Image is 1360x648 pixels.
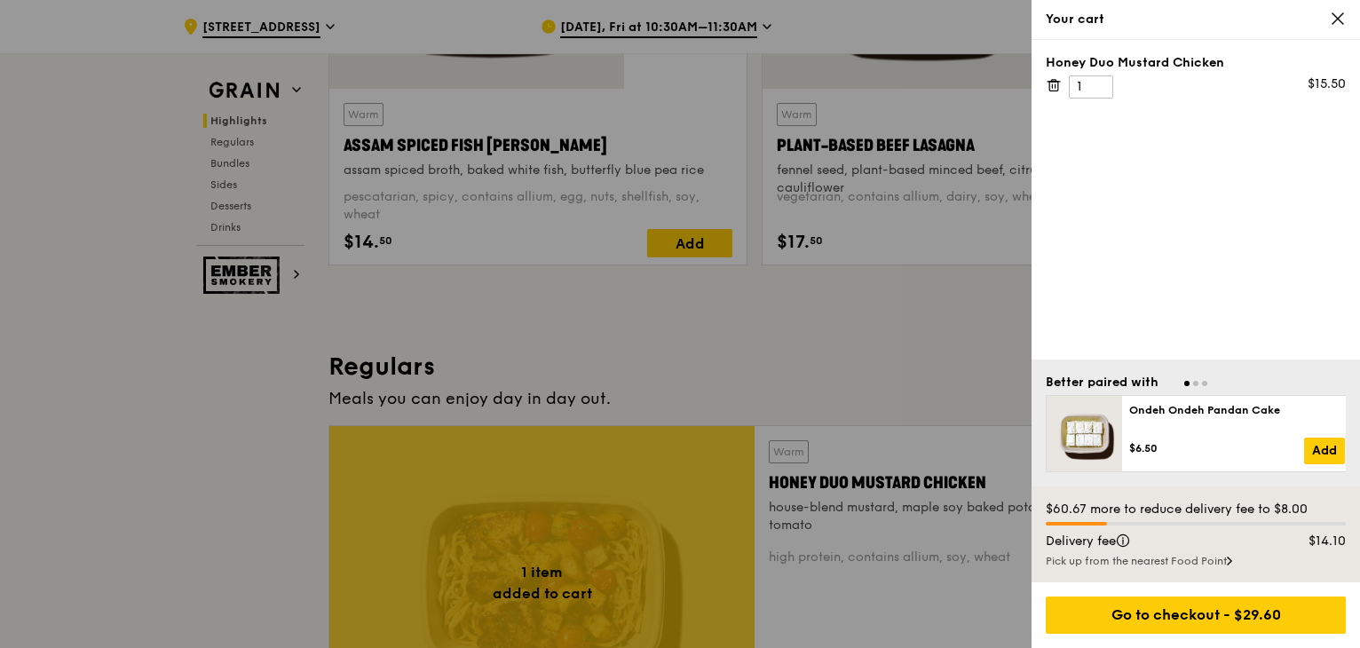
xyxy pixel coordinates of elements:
[1046,554,1346,568] div: Pick up from the nearest Food Point
[1184,381,1190,386] span: Go to slide 1
[1046,54,1346,72] div: Honey Duo Mustard Chicken
[1046,11,1346,28] div: Your cart
[1308,75,1346,93] div: $15.50
[1277,533,1357,550] div: $14.10
[1304,438,1345,464] a: Add
[1193,381,1198,386] span: Go to slide 2
[1046,501,1346,518] div: $60.67 more to reduce delivery fee to $8.00
[1202,381,1207,386] span: Go to slide 3
[1129,441,1304,455] div: $6.50
[1046,374,1158,391] div: Better paired with
[1035,533,1277,550] div: Delivery fee
[1129,403,1345,417] div: Ondeh Ondeh Pandan Cake
[1046,597,1346,634] div: Go to checkout - $29.60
